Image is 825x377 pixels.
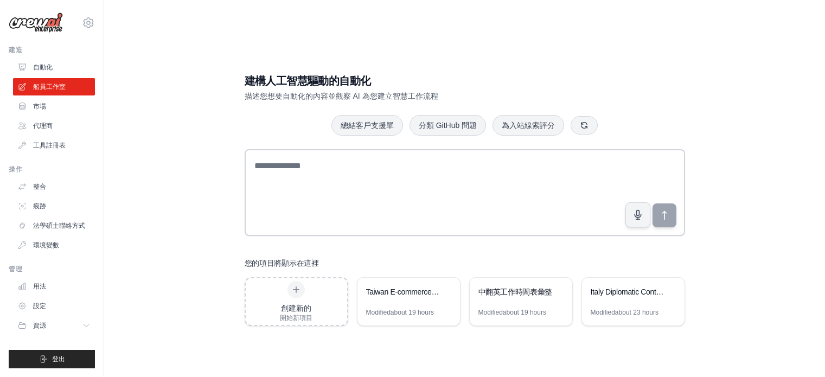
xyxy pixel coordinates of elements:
font: 管理 [9,265,22,273]
font: 登出 [52,355,65,363]
a: 代理商 [13,117,95,135]
font: 建構人工智慧驅動的自動化 [245,75,371,87]
img: 標識 [9,12,63,33]
a: 環境變數 [13,237,95,254]
font: 分類 GitHub 問題 [419,121,477,130]
a: 船員工作室 [13,78,95,95]
font: 您的項目將顯示在這裡 [245,259,319,267]
font: 痕跡 [33,202,46,210]
font: 開始新項目 [280,314,312,322]
font: 代理商 [33,122,53,130]
div: 中翻英工作時間表彙整 [478,286,553,297]
font: 整合 [33,183,46,190]
font: 法學碩士聯絡方式 [33,222,85,229]
font: 描述您想要自動化的內容並觀察 AI 為您建立智慧工作流程 [245,92,438,100]
div: Modified about 23 hours [591,308,658,317]
div: Italy Diplomatic Contact Tracking System [591,286,665,297]
a: 痕跡 [13,197,95,215]
button: 登出 [9,350,95,368]
button: 獲取新建議 [571,116,598,135]
font: 市場 [33,103,46,110]
a: 用法 [13,278,95,295]
font: 為入站線索評分 [502,121,555,130]
font: 設定 [33,302,46,310]
font: 建造 [9,46,22,54]
div: Modified about 19 hours [366,308,434,317]
font: 船員工作室 [33,83,66,91]
button: 分類 GitHub 問題 [410,115,486,136]
div: Taiwan E-commerce Market Entry Research [366,286,440,297]
a: 整合 [13,178,95,195]
div: Modified about 19 hours [478,308,546,317]
font: 資源 [33,322,46,329]
font: 環境變數 [33,241,59,249]
a: 工具註冊表 [13,137,95,154]
button: 點擊說出您的自動化想法 [625,202,650,227]
button: 總結客戶支援單 [331,115,403,136]
a: 自動化 [13,59,95,76]
a: 市場 [13,98,95,115]
font: 創建新的 [281,304,311,312]
font: 總結客戶支援單 [341,121,394,130]
font: 自動化 [33,63,53,71]
font: 工具註冊表 [33,142,66,149]
button: 為入站線索評分 [493,115,564,136]
a: 法學碩士聯絡方式 [13,217,95,234]
font: 用法 [33,283,46,290]
button: 資源 [13,317,95,334]
a: 設定 [13,297,95,315]
font: 操作 [9,165,22,173]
